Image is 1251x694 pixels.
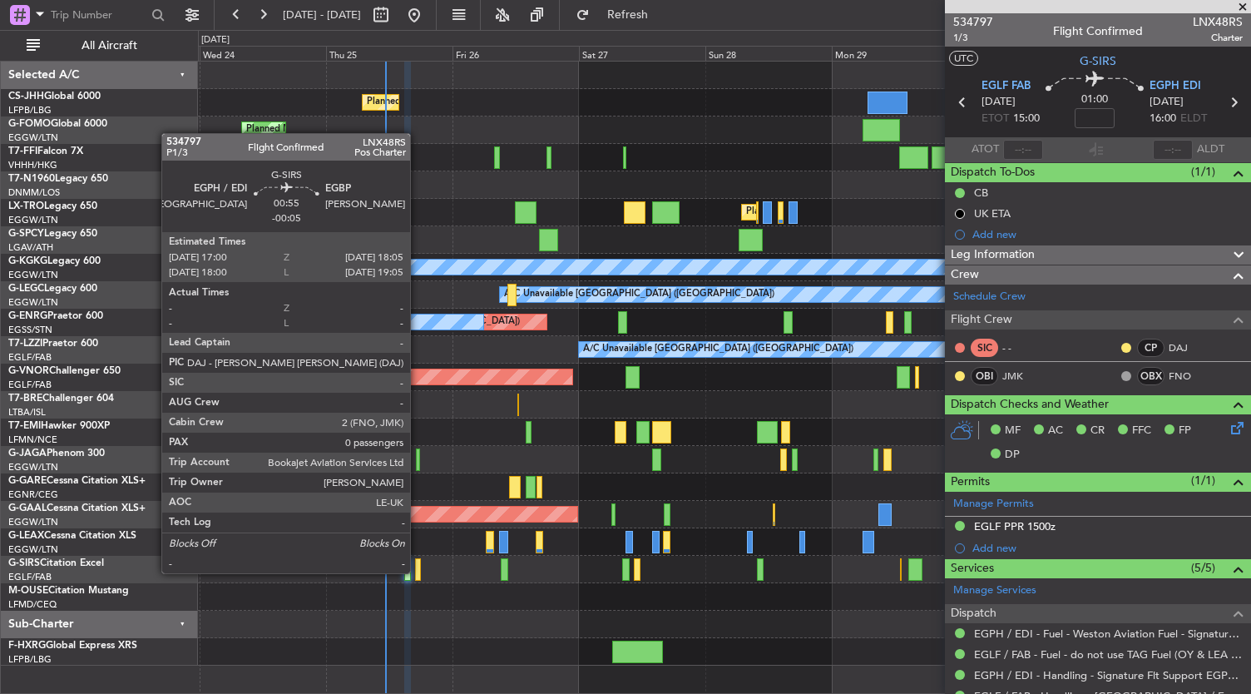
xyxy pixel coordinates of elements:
span: 1/3 [953,31,993,45]
a: G-JAGAPhenom 300 [8,449,105,459]
span: ETOT [982,111,1009,127]
a: G-ENRGPraetor 600 [8,311,103,321]
a: T7-N1960Legacy 650 [8,174,108,184]
span: G-JAGA [8,449,47,459]
span: Services [951,559,994,578]
span: Dispatch To-Dos [951,163,1035,182]
div: Planned Maint [GEOGRAPHIC_DATA] ([GEOGRAPHIC_DATA]) [246,117,508,142]
span: Dispatch Checks and Weather [951,395,1109,414]
span: 01:00 [1081,92,1108,108]
div: Mon 29 [832,46,958,61]
a: G-VNORChallenger 650 [8,366,121,376]
span: [DATE] [982,94,1016,111]
div: Planned Maint [GEOGRAPHIC_DATA] ([GEOGRAPHIC_DATA]) [251,447,513,472]
a: EGGW/LTN [8,296,58,309]
a: T7-FFIFalcon 7X [8,146,83,156]
a: G-SPCYLegacy 650 [8,229,97,239]
span: 534797 [953,13,993,31]
a: EGGW/LTN [8,269,58,281]
div: - - [1002,340,1040,355]
div: A/C Unavailable [204,310,273,335]
div: Wed 24 [200,46,326,61]
span: T7-EMI [8,421,41,431]
a: EGGW/LTN [8,214,58,226]
div: [DATE] [201,33,230,47]
span: EGLF FAB [982,78,1031,95]
span: G-GARE [8,476,47,486]
span: (5/5) [1191,559,1215,577]
div: OBI [971,367,998,385]
div: Fri 26 [452,46,579,61]
span: Leg Information [951,245,1035,265]
span: [DATE] - [DATE] [283,7,361,22]
span: MF [1005,423,1021,439]
a: G-GARECessna Citation XLS+ [8,476,146,486]
a: Manage Permits [953,496,1034,513]
a: EGGW/LTN [8,461,58,473]
div: Planned Maint [GEOGRAPHIC_DATA] ([GEOGRAPHIC_DATA]) [746,200,1008,225]
a: EGLF/FAB [8,379,52,391]
a: LGAV/ATH [8,241,53,254]
a: Schedule Crew [953,289,1026,305]
span: DP [1005,447,1020,463]
span: 15:00 [1013,111,1040,127]
button: All Aircraft [18,32,180,59]
a: EGLF / FAB - Fuel - do not use TAG Fuel (OY & LEA only) EGLF / FAB [974,647,1243,662]
a: FNO [1169,369,1206,384]
div: A/C Unavailable [GEOGRAPHIC_DATA] ([GEOGRAPHIC_DATA]) [583,337,853,362]
span: Flight Crew [951,310,1012,330]
span: (1/1) [1191,163,1215,181]
span: Crew [951,265,979,285]
div: OBX [1137,367,1164,385]
a: JMK [1002,369,1040,384]
span: ELDT [1180,111,1207,127]
div: Sat 27 [579,46,705,61]
a: F-HXRGGlobal Express XRS [8,641,137,651]
span: FFC [1132,423,1151,439]
div: EGLF PPR 1500z [974,519,1056,533]
span: (1/1) [1191,472,1215,489]
div: Thu 25 [326,46,452,61]
a: EGLF/FAB [8,571,52,583]
div: Planned Maint [GEOGRAPHIC_DATA] ([GEOGRAPHIC_DATA]) [367,90,629,115]
a: LFPB/LBG [8,104,52,116]
span: CR [1090,423,1105,439]
span: F-HXRG [8,641,46,651]
a: T7-EMIHawker 900XP [8,421,110,431]
a: M-OUSECitation Mustang [8,586,129,596]
a: EGNR/CEG [8,488,58,501]
span: G-LEAX [8,531,44,541]
span: T7-BRE [8,394,42,404]
a: CS-JHHGlobal 6000 [8,92,101,102]
span: Charter [1193,31,1243,45]
a: DAJ [1169,340,1206,355]
a: Manage Services [953,582,1036,599]
span: 16:00 [1150,111,1176,127]
a: G-KGKGLegacy 600 [8,256,101,266]
a: G-GAALCessna Citation XLS+ [8,503,146,513]
a: LFMD/CEQ [8,598,57,611]
span: T7-LZZI [8,339,42,349]
span: T7-N1960 [8,174,55,184]
div: Add new [972,541,1243,555]
span: AC [1048,423,1063,439]
span: G-FOMO [8,119,51,129]
a: EGLF/FAB [8,351,52,364]
div: Sun 28 [705,46,832,61]
a: EGGW/LTN [8,131,58,144]
span: ALDT [1197,141,1224,158]
span: LX-TRO [8,201,44,211]
input: Trip Number [51,2,146,27]
div: CP [1137,339,1164,357]
span: FP [1179,423,1191,439]
span: Refresh [593,9,663,21]
span: G-ENRG [8,311,47,321]
div: Add new [972,227,1243,241]
span: M-OUSE [8,586,48,596]
span: Permits [951,473,990,492]
a: VHHH/HKG [8,159,57,171]
a: G-LEAXCessna Citation XLS [8,531,136,541]
a: DNMM/LOS [8,186,60,199]
a: EGSS/STN [8,324,52,336]
button: UTC [949,51,978,66]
